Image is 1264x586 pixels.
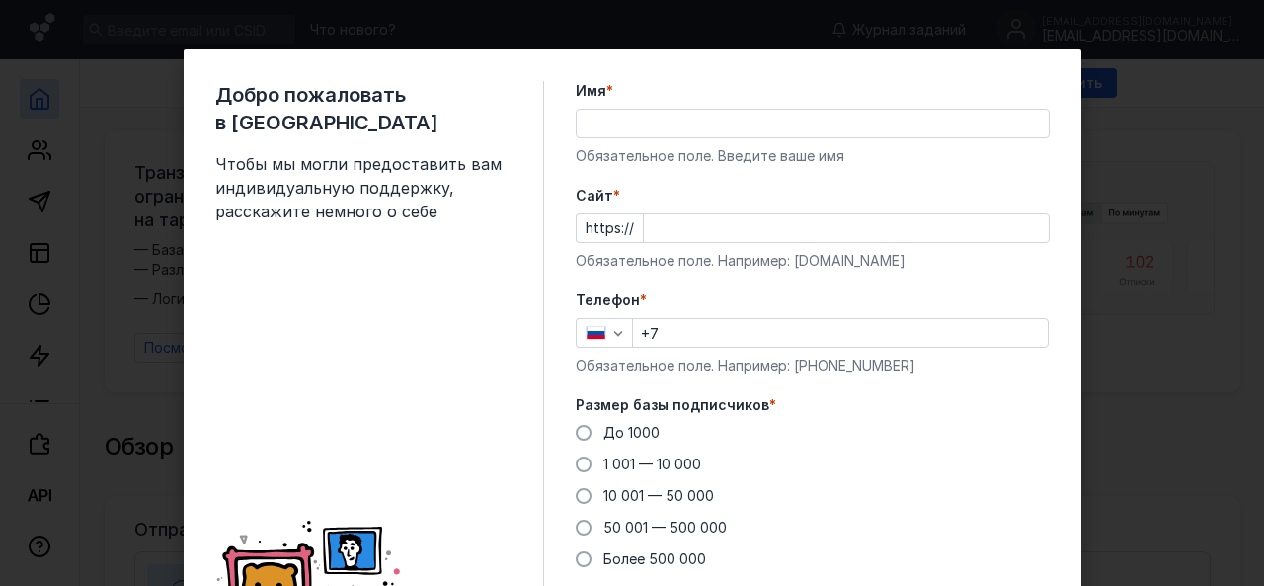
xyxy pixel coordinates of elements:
span: Телефон [576,291,640,310]
span: Добро пожаловать в [GEOGRAPHIC_DATA] [215,81,512,136]
span: Размер базы подписчиков [576,395,769,415]
span: Чтобы мы могли предоставить вам индивидуальную поддержку, расскажите немного о себе [215,152,512,223]
div: Обязательное поле. Например: [DOMAIN_NAME] [576,251,1050,271]
span: Имя [576,81,606,101]
span: До 1000 [603,424,660,441]
div: Обязательное поле. Например: [PHONE_NUMBER] [576,356,1050,376]
span: 10 001 — 50 000 [603,487,714,504]
span: Более 500 000 [603,550,706,567]
span: Cайт [576,186,613,206]
span: 50 001 — 500 000 [603,519,727,536]
span: 1 001 — 10 000 [603,456,701,472]
div: Обязательное поле. Введите ваше имя [576,146,1050,166]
